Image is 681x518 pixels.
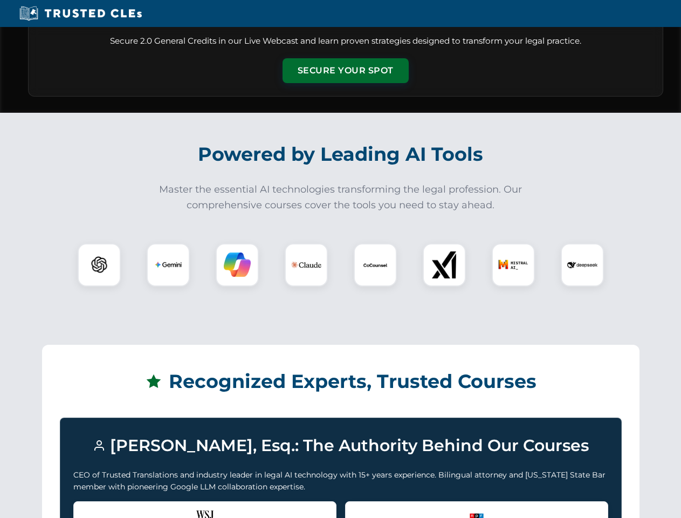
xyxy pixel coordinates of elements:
p: Secure 2.0 General Credits in our Live Webcast and learn proven strategies designed to transform ... [42,35,650,47]
h2: Powered by Leading AI Tools [42,135,639,173]
img: xAI Logo [431,251,458,278]
button: Secure Your Spot [283,58,409,83]
img: CoCounsel Logo [362,251,389,278]
img: Copilot Logo [224,251,251,278]
div: xAI [423,243,466,287]
p: Master the essential AI technologies transforming the legal profession. Our comprehensive courses... [152,182,529,213]
img: DeepSeek Logo [567,250,597,280]
div: Copilot [216,243,259,287]
div: CoCounsel [354,243,397,287]
h2: Recognized Experts, Trusted Courses [60,363,622,400]
div: Gemini [147,243,190,287]
div: DeepSeek [561,243,604,287]
h3: [PERSON_NAME], Esq.: The Authority Behind Our Courses [73,431,608,460]
img: ChatGPT Logo [84,249,115,281]
img: Claude Logo [291,250,321,280]
img: Mistral AI Logo [498,250,528,280]
div: ChatGPT [78,243,121,287]
img: Gemini Logo [155,251,182,278]
div: Mistral AI [492,243,535,287]
p: CEO of Trusted Translations and industry leader in legal AI technology with 15+ years experience.... [73,469,608,493]
img: Trusted CLEs [16,5,145,22]
div: Claude [285,243,328,287]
